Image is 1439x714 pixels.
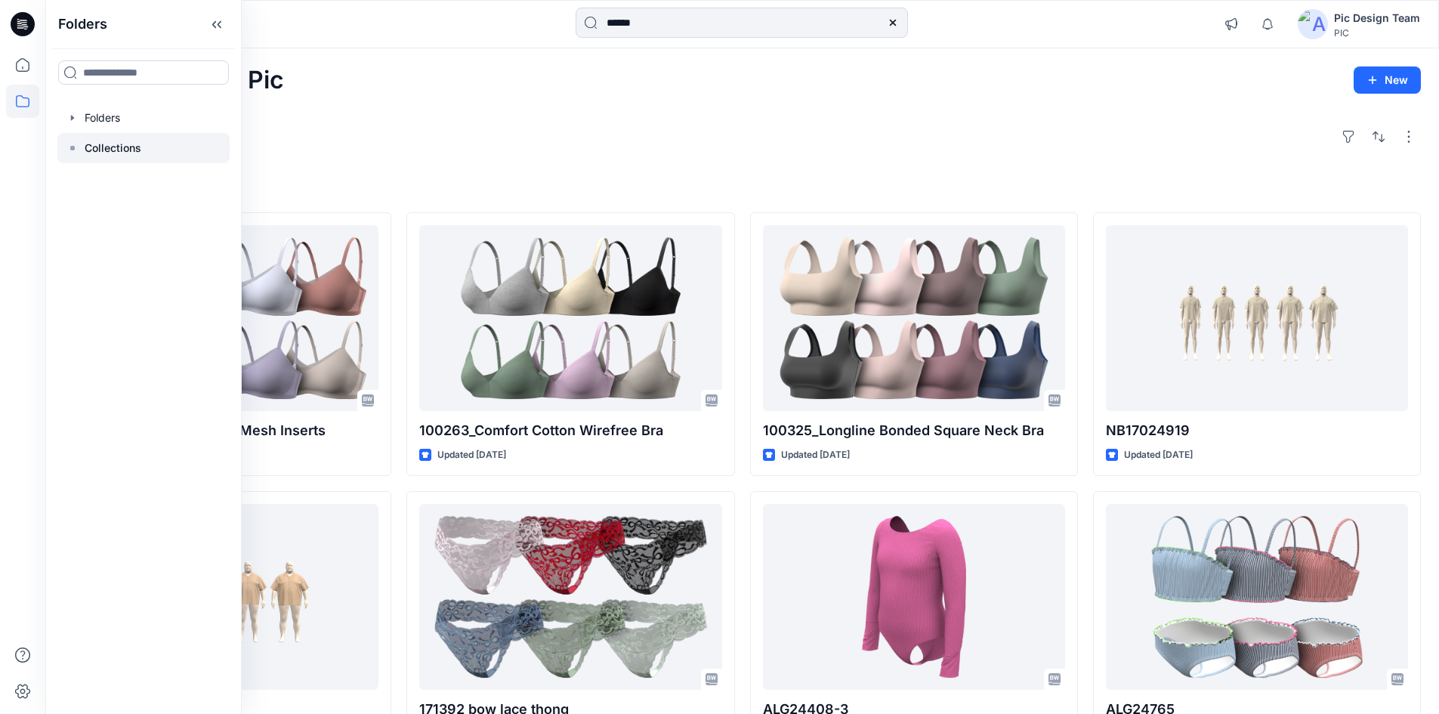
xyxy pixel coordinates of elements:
p: NB17024919 [1106,420,1408,441]
img: avatar [1298,9,1328,39]
h4: Styles [63,179,1421,197]
div: PIC [1334,27,1420,39]
p: 100263_Comfort Cotton Wirefree Bra [419,420,721,441]
p: Collections [85,139,141,157]
p: Updated [DATE] [781,447,850,463]
a: ALG24765 [1106,504,1408,691]
div: Pic Design Team [1334,9,1420,27]
a: 100263_Comfort Cotton Wirefree Bra [419,225,721,412]
button: New [1354,66,1421,94]
p: 100325_Longline Bonded Square Neck Bra [763,420,1065,441]
a: NB17024919 [1106,225,1408,412]
a: 100325_Longline Bonded Square Neck Bra [763,225,1065,412]
a: 171392 bow lace thong [419,504,721,691]
p: Updated [DATE] [437,447,506,463]
a: ALG24408-3 [763,504,1065,691]
p: Updated [DATE] [1124,447,1193,463]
